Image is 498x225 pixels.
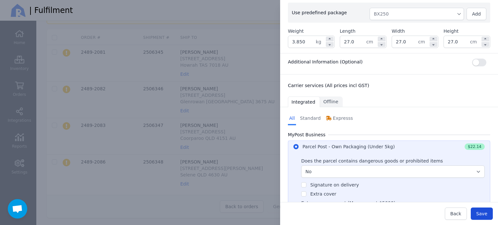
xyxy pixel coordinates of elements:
[288,82,490,89] h3: Carrier services (All prices incl GST)
[301,200,396,206] label: Extra cover amount (Max amount $5000)
[288,96,320,107] button: Integrated
[288,131,328,138] h3: MyPost Business
[323,98,338,105] span: Offline
[29,5,73,16] span: | Fulfilment
[288,112,296,125] a: All
[301,158,443,164] label: Does the parcel contains dangerous goods or prohibited items
[325,112,354,125] a: Expresss
[418,36,429,48] span: cm
[476,211,487,216] span: Save
[8,199,27,219] div: Open chat
[444,28,458,34] label: Height
[340,28,355,34] label: Length
[450,211,461,216] span: Back
[465,143,485,150] span: $22.14
[316,36,325,48] span: kg
[310,182,359,187] label: Signature on delivery
[299,112,322,125] a: Standard
[291,99,315,105] span: Integrated
[366,36,377,48] span: cm
[392,28,405,34] label: Width
[288,28,304,34] label: Weight
[310,191,336,197] label: Extra cover
[471,208,493,220] button: Save
[288,141,490,224] button: Parcel Post - Own Packaging (Under 5kg)$22.14Does the parcel contains dangerous goods or prohibit...
[288,59,362,65] h3: Additional Information (Optional)
[470,36,481,48] span: cm
[302,143,395,150] div: Parcel Post - Own Packaging (Under 5kg)
[445,208,467,220] button: Back
[320,96,343,107] button: Offline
